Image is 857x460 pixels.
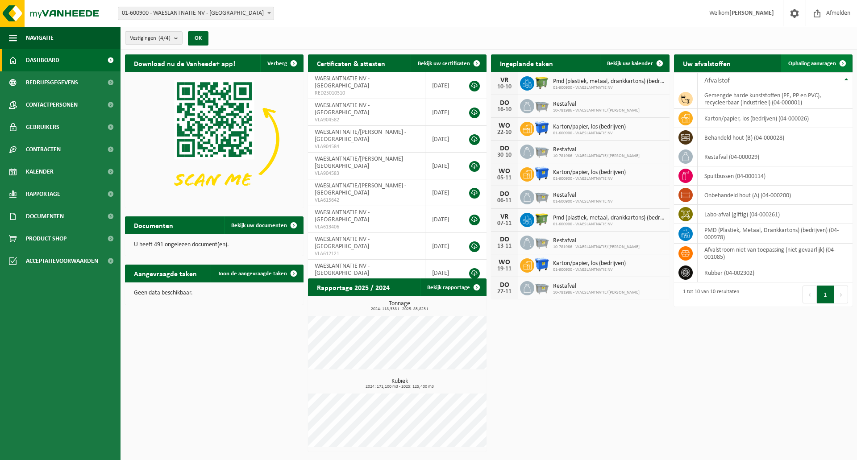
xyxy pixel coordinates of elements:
img: WB-2500-GAL-GY-01 [534,98,549,113]
div: 13-11 [495,243,513,249]
span: VLA612121 [315,250,418,257]
div: VR [495,77,513,84]
a: Bekijk uw documenten [224,216,303,234]
td: restafval (04-000029) [698,147,853,166]
td: [DATE] [425,206,460,233]
div: 19-11 [495,266,513,272]
span: 01-600900 - WAESLANTNATIE NV [553,199,613,204]
span: Pmd (plastiek, metaal, drankkartons) (bedrijven) [553,78,665,85]
div: 07-11 [495,220,513,227]
img: WB-2500-GAL-GY-01 [534,143,549,158]
span: Bekijk uw documenten [231,223,287,228]
td: [DATE] [425,126,460,153]
span: Restafval [553,237,640,245]
span: 10-781986 - WAESLANTNATIE/[PERSON_NAME] [553,108,640,113]
td: [DATE] [425,99,460,126]
div: 27-11 [495,289,513,295]
span: 01-600900 - WAESLANTNATIE NV - ANTWERPEN [118,7,274,20]
span: Afvalstof [704,77,730,84]
span: 01-600900 - WAESLANTNATIE NV [553,176,626,182]
a: Toon de aangevraagde taken [211,265,303,282]
span: Vestigingen [130,32,171,45]
span: WAESLANTNATIE NV - [GEOGRAPHIC_DATA] [315,263,370,277]
div: DO [495,282,513,289]
td: [DATE] [425,233,460,260]
td: karton/papier, los (bedrijven) (04-000026) [698,109,853,128]
div: 30-10 [495,152,513,158]
td: rubber (04-002302) [698,263,853,282]
span: WAESLANTNATIE NV - [GEOGRAPHIC_DATA] [315,209,370,223]
h2: Aangevraagde taken [125,265,206,282]
div: 22-10 [495,129,513,136]
span: 10-781986 - WAESLANTNATIE/[PERSON_NAME] [553,290,640,295]
span: Dashboard [26,49,59,71]
td: labo-afval (giftig) (04-000261) [698,205,853,224]
div: 16-10 [495,107,513,113]
span: Bekijk uw certificaten [418,61,470,66]
p: U heeft 491 ongelezen document(en). [134,242,295,248]
span: 01-600900 - WAESLANTNATIE NV [553,267,626,273]
span: VLA904582 [315,116,418,124]
span: Rapportage [26,183,60,205]
span: 2024: 171,100 m3 - 2025: 125,400 m3 [312,385,487,389]
h2: Documenten [125,216,182,234]
div: DO [495,99,513,107]
td: afvalstroom niet van toepassing (niet gevaarlijk) (04-001085) [698,244,853,263]
span: Restafval [553,192,613,199]
div: 06-11 [495,198,513,204]
button: 1 [817,286,834,303]
h3: Tonnage [312,301,487,311]
span: Karton/papier, los (bedrijven) [553,124,626,131]
h2: Rapportage 2025 / 2024 [308,278,399,296]
span: Navigatie [26,27,54,49]
button: OK [188,31,208,46]
h2: Uw afvalstoffen [674,54,740,72]
span: Ophaling aanvragen [788,61,836,66]
span: Bedrijfsgegevens [26,71,78,94]
img: WB-1100-HPE-BE-01 [534,257,549,272]
span: Toon de aangevraagde taken [218,271,287,277]
count: (4/4) [158,35,171,41]
span: WAESLANTNATIE NV - [GEOGRAPHIC_DATA] [315,102,370,116]
span: 01-600900 - WAESLANTNATIE NV [553,222,665,227]
span: RED25010310 [315,90,418,97]
img: Download de VHEPlus App [125,72,304,206]
span: Bekijk uw kalender [607,61,653,66]
img: WB-1100-HPE-GN-50 [534,75,549,90]
td: gemengde harde kunststoffen (PE, PP en PVC), recycleerbaar (industrieel) (04-000001) [698,89,853,109]
span: 2024: 118,338 t - 2025: 85,823 t [312,307,487,311]
div: 10-10 [495,84,513,90]
h2: Ingeplande taken [491,54,562,72]
td: [DATE] [425,153,460,179]
span: Verberg [267,61,287,66]
span: Restafval [553,101,640,108]
span: WAESLANTNATIE/[PERSON_NAME] - [GEOGRAPHIC_DATA] [315,129,406,143]
span: Pmd (plastiek, metaal, drankkartons) (bedrijven) [553,215,665,222]
div: WO [495,168,513,175]
div: WO [495,259,513,266]
div: 1 tot 10 van 10 resultaten [678,285,739,304]
span: VLA904583 [315,170,418,177]
span: 01-600900 - WAESLANTNATIE NV [553,85,665,91]
span: 10-781986 - WAESLANTNATIE/[PERSON_NAME] [553,245,640,250]
span: Product Shop [26,228,67,250]
span: 01-600900 - WAESLANTNATIE NV - ANTWERPEN [118,7,274,20]
span: Acceptatievoorwaarden [26,250,98,272]
span: WAESLANTNATIE/[PERSON_NAME] - [GEOGRAPHIC_DATA] [315,156,406,170]
td: spuitbussen (04-000114) [698,166,853,186]
div: DO [495,145,513,152]
a: Bekijk uw certificaten [411,54,486,72]
span: Kalender [26,161,54,183]
td: [DATE] [425,72,460,99]
span: 01-600900 - WAESLANTNATIE NV [553,131,626,136]
span: 10-781986 - WAESLANTNATIE/[PERSON_NAME] [553,153,640,159]
span: Restafval [553,283,640,290]
h2: Certificaten & attesten [308,54,394,72]
span: VLA615642 [315,197,418,204]
img: WB-1100-HPE-GN-50 [534,211,549,227]
div: 05-11 [495,175,513,181]
button: Previous [803,286,817,303]
span: Karton/papier, los (bedrijven) [553,169,626,176]
img: WB-1100-HPE-BE-01 [534,120,549,136]
h2: Download nu de Vanheede+ app! [125,54,244,72]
